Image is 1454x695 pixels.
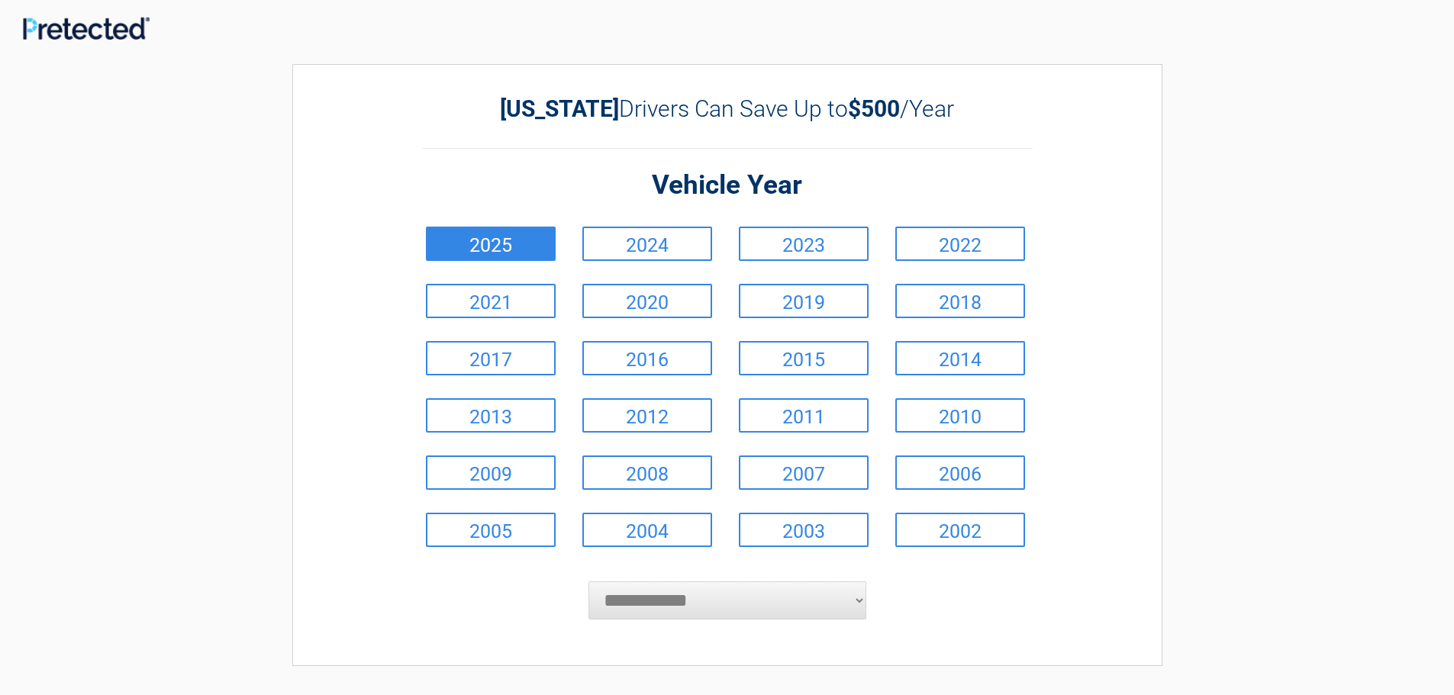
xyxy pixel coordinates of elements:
a: 2007 [739,455,869,490]
a: 2018 [895,284,1025,318]
a: 2006 [895,455,1025,490]
a: 2021 [426,284,556,318]
a: 2014 [895,341,1025,375]
a: 2016 [582,341,712,375]
a: 2012 [582,398,712,433]
a: 2022 [895,227,1025,261]
b: $500 [848,95,900,122]
a: 2020 [582,284,712,318]
a: 2025 [426,227,556,261]
a: 2003 [739,513,869,547]
a: 2009 [426,455,556,490]
a: 2024 [582,227,712,261]
a: 2023 [739,227,869,261]
a: 2019 [739,284,869,318]
a: 2008 [582,455,712,490]
a: 2010 [895,398,1025,433]
h2: Vehicle Year [422,168,1033,204]
h2: Drivers Can Save Up to /Year [422,95,1033,122]
a: 2015 [739,341,869,375]
a: 2011 [739,398,869,433]
a: 2004 [582,513,712,547]
a: 2017 [426,341,556,375]
a: 2002 [895,513,1025,547]
img: Main Logo [23,17,150,40]
a: 2013 [426,398,556,433]
a: 2005 [426,513,556,547]
b: [US_STATE] [500,95,619,122]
